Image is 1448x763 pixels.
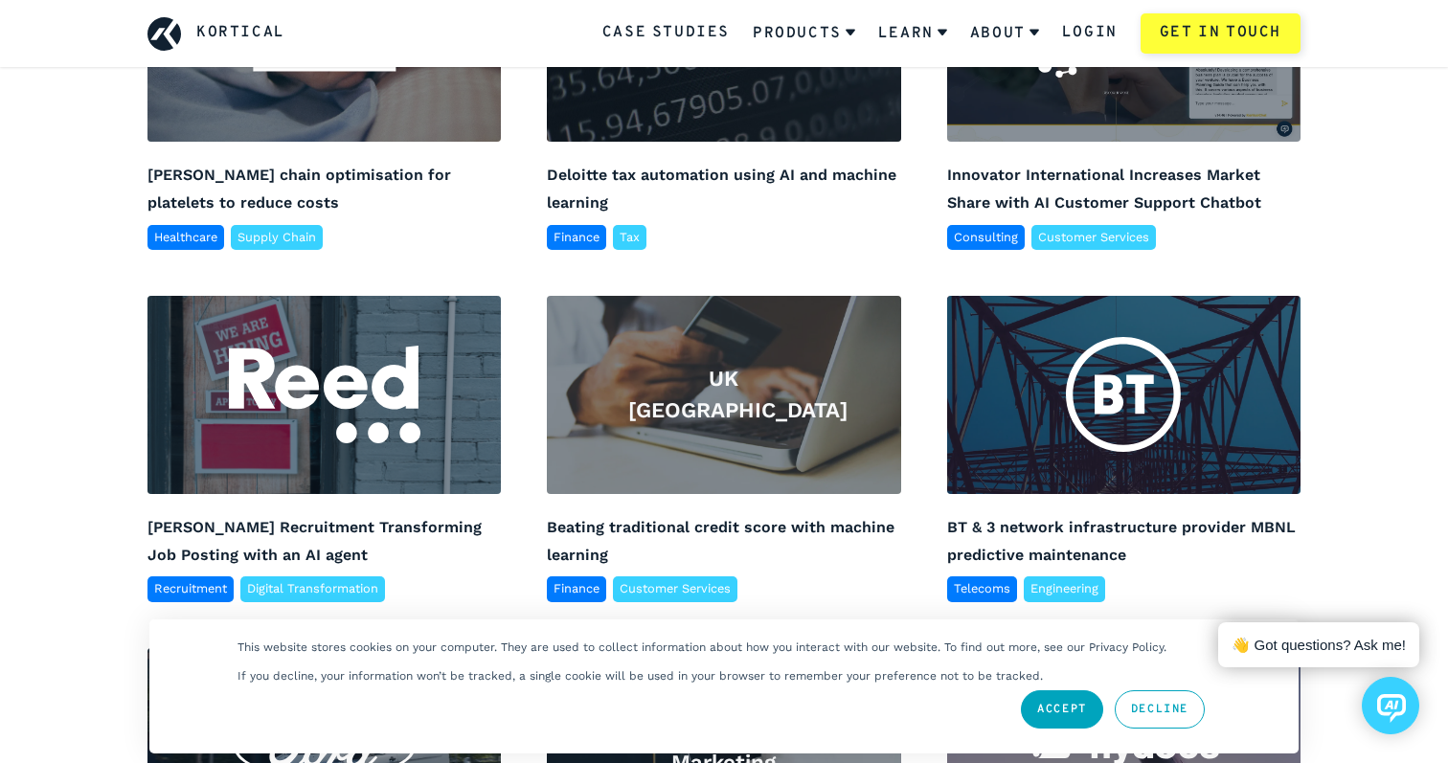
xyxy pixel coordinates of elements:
[970,9,1039,58] a: About
[240,576,385,601] div: Digital Transformation
[947,576,1017,601] div: Telecoms
[547,518,894,564] a: Beating traditional credit score with machine learning
[1021,690,1103,729] a: Accept
[238,669,1043,683] p: If you decline, your information won’t be tracked, a single cookie will be used in your browser t...
[229,346,420,443] img: Reed client logo
[1031,225,1156,250] div: Customer Services
[628,363,820,427] h2: UK [GEOGRAPHIC_DATA]
[147,518,482,564] a: [PERSON_NAME] Recruitment Transforming Job Posting with an AI agent
[947,296,1301,494] a: BT client logo
[547,296,900,494] a: UK [GEOGRAPHIC_DATA]
[238,640,1166,654] p: This website stores cookies on your computer. They are used to collect information about how you ...
[547,225,606,250] div: Finance
[231,225,323,250] div: Supply Chain
[1062,21,1118,46] a: Login
[947,225,1025,250] div: Consulting
[1066,337,1181,452] img: BT client logo
[947,166,1261,212] a: Innovator International Increases Market Share with AI Customer Support Chatbot
[753,9,855,58] a: Products
[1115,690,1205,729] a: Decline
[547,166,896,212] a: Deloitte tax automation using AI and machine learning
[613,576,737,601] div: Customer Services
[196,21,285,46] a: Kortical
[947,518,1296,564] a: BT & 3 network infrastructure provider MBNL predictive maintenance
[547,576,606,601] div: Finance
[602,21,730,46] a: Case Studies
[1024,576,1105,601] div: Engineering
[1141,13,1301,54] a: Get in touch
[147,296,501,494] a: Reed client logo
[147,576,234,601] div: Recruitment
[613,225,646,250] div: Tax
[147,225,224,250] div: Healthcare
[147,166,451,212] a: [PERSON_NAME] chain optimisation for platelets to reduce costs
[878,9,947,58] a: Learn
